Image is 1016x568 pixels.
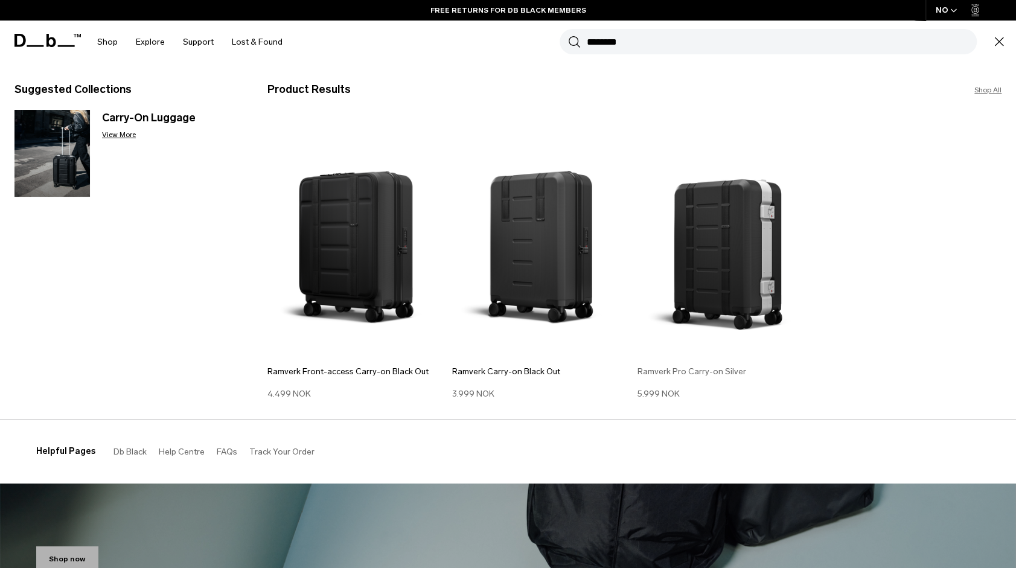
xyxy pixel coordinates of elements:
[102,110,243,126] h3: Carry-On Luggage
[14,110,90,197] img: Carry-On Luggage
[452,389,494,399] span: 3.999 NOK
[217,447,237,457] a: FAQs
[637,116,817,400] a: Ramverk Pro Carry-on Silver Ramverk Pro Carry-on Silver 5.999 NOK
[102,129,243,140] p: View More
[97,21,118,63] a: Shop
[637,116,817,358] img: Ramverk Pro Carry-on Silver
[14,110,243,201] a: Carry-On Luggage Carry-On Luggage View More
[452,116,631,400] a: Ramverk Carry-on Black Out Ramverk Carry-on Black Out 3.999 NOK
[113,447,147,457] a: Db Black
[452,116,631,358] img: Ramverk Carry-on Black Out
[232,21,283,63] a: Lost & Found
[452,365,631,378] h3: Ramverk Carry-on Black Out
[36,445,95,458] h3: Helpful Pages
[183,21,214,63] a: Support
[637,389,680,399] span: 5.999 NOK
[974,85,1002,95] a: Shop All
[88,21,292,63] nav: Main Navigation
[267,81,634,98] h3: Product Results
[249,447,315,457] a: Track Your Order
[430,5,586,16] a: FREE RETURNS FOR DB BLACK MEMBERS
[267,116,447,400] a: Ramverk Front-access Carry-on Black Out Ramverk Front-access Carry-on Black Out 4.499 NOK
[267,116,447,358] img: Ramverk Front-access Carry-on Black Out
[637,365,817,378] h3: Ramverk Pro Carry-on Silver
[14,81,243,98] h3: Suggested Collections
[136,21,165,63] a: Explore
[267,365,447,378] h3: Ramverk Front-access Carry-on Black Out
[159,447,205,457] a: Help Centre
[267,389,311,399] span: 4.499 NOK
